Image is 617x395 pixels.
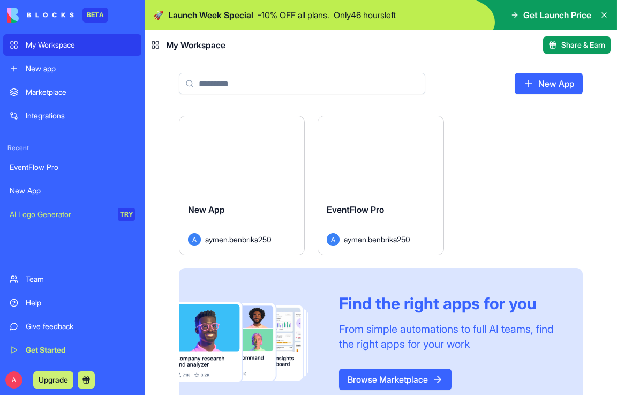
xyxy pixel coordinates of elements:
span: A [5,371,22,389]
div: Find the right apps for you [339,294,557,313]
span: Get Launch Price [523,9,591,21]
button: Share & Earn [543,36,611,54]
a: Help [3,292,141,314]
p: Only 46 hours left [334,9,396,21]
div: New App [10,185,135,196]
a: Upgrade [33,374,73,385]
span: EventFlow Pro [327,204,384,215]
a: New AppAaymen.benbrika250 [179,116,305,255]
span: New App [188,204,225,215]
a: Marketplace [3,81,141,103]
span: 🚀 [153,9,164,21]
span: Share & Earn [561,40,605,50]
div: Give feedback [26,321,135,332]
div: BETA [82,8,108,23]
span: A [327,233,340,246]
div: Team [26,274,135,285]
div: EventFlow Pro [10,162,135,173]
a: BETA [7,8,108,23]
span: My Workspace [166,39,225,51]
a: Integrations [3,105,141,126]
div: AI Logo Generator [10,209,110,220]
a: New app [3,58,141,79]
a: Get Started [3,339,141,361]
div: TRY [118,208,135,221]
img: Frame_181_egmpey.png [179,302,322,382]
div: Help [26,297,135,308]
a: Browse Marketplace [339,369,452,390]
img: logo [7,8,74,23]
span: aymen.benbrika250 [344,234,410,245]
span: Recent [3,144,141,152]
span: aymen.benbrika250 [205,234,272,245]
div: From simple automations to full AI teams, find the right apps for your work [339,322,557,352]
a: AI Logo GeneratorTRY [3,204,141,225]
div: Integrations [26,110,135,121]
div: New app [26,63,135,74]
div: My Workspace [26,40,135,50]
a: Team [3,269,141,290]
a: New App [515,73,583,94]
span: Launch Week Special [168,9,253,21]
a: New App [3,180,141,202]
div: Get Started [26,345,135,355]
a: EventFlow ProAaymen.benbrika250 [318,116,443,255]
a: EventFlow Pro [3,156,141,178]
a: My Workspace [3,34,141,56]
span: A [188,233,201,246]
a: Give feedback [3,316,141,337]
p: - 10 % OFF all plans. [258,9,329,21]
button: Upgrade [33,371,73,389]
div: Marketplace [26,87,135,98]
